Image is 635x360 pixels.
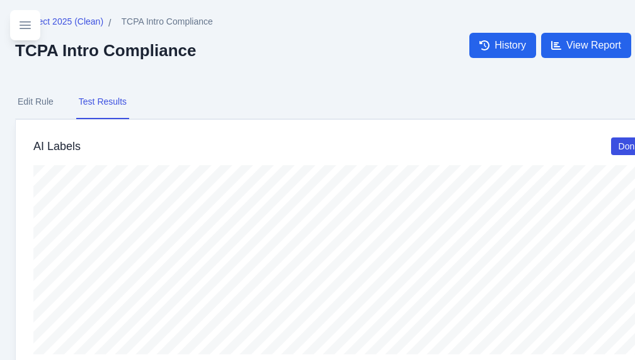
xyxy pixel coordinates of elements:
[469,33,536,58] a: History
[15,41,213,60] h2: TCPA Intro Compliance
[15,15,103,31] a: AADirect 2025 (Clean)
[495,38,526,53] span: History
[33,137,81,155] h3: AI Labels
[541,33,631,58] a: View Report
[10,10,40,40] button: Toggle sidebar
[108,16,111,31] span: /
[566,38,621,53] span: View Report
[122,15,213,28] span: TCPA Intro Compliance
[15,85,56,119] button: Edit Rule
[15,15,103,28] span: AADirect 2025 (Clean)
[76,85,129,119] button: Test Results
